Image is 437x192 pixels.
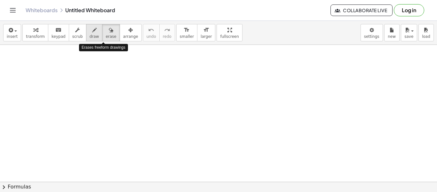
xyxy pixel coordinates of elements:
[106,34,116,39] span: erase
[159,24,175,41] button: redoredo
[404,34,413,39] span: save
[48,24,69,41] button: keyboardkeypad
[163,34,171,39] span: redo
[52,34,66,39] span: keypad
[123,34,138,39] span: arrange
[3,24,21,41] button: insert
[201,34,212,39] span: larger
[72,34,83,39] span: scrub
[26,7,58,13] a: Whiteboards
[422,34,430,39] span: load
[90,34,99,39] span: draw
[220,34,239,39] span: fullscreen
[361,24,383,41] button: settings
[102,24,120,41] button: erase
[147,34,156,39] span: undo
[176,24,197,41] button: format_sizesmaller
[120,24,142,41] button: arrange
[197,24,215,41] button: format_sizelarger
[336,7,387,13] span: Collaborate Live
[26,34,45,39] span: transform
[330,4,393,16] button: Collaborate Live
[418,24,434,41] button: load
[143,24,160,41] button: undoundo
[55,26,61,34] i: keyboard
[388,34,396,39] span: new
[79,44,128,51] div: Erases freeform drawings
[86,24,103,41] button: draw
[7,34,18,39] span: insert
[394,4,424,16] button: Log in
[148,26,154,34] i: undo
[384,24,400,41] button: new
[22,24,48,41] button: transform
[184,26,190,34] i: format_size
[203,26,209,34] i: format_size
[69,24,86,41] button: scrub
[217,24,242,41] button: fullscreen
[164,26,170,34] i: redo
[401,24,417,41] button: save
[8,5,18,15] button: Toggle navigation
[180,34,194,39] span: smaller
[364,34,379,39] span: settings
